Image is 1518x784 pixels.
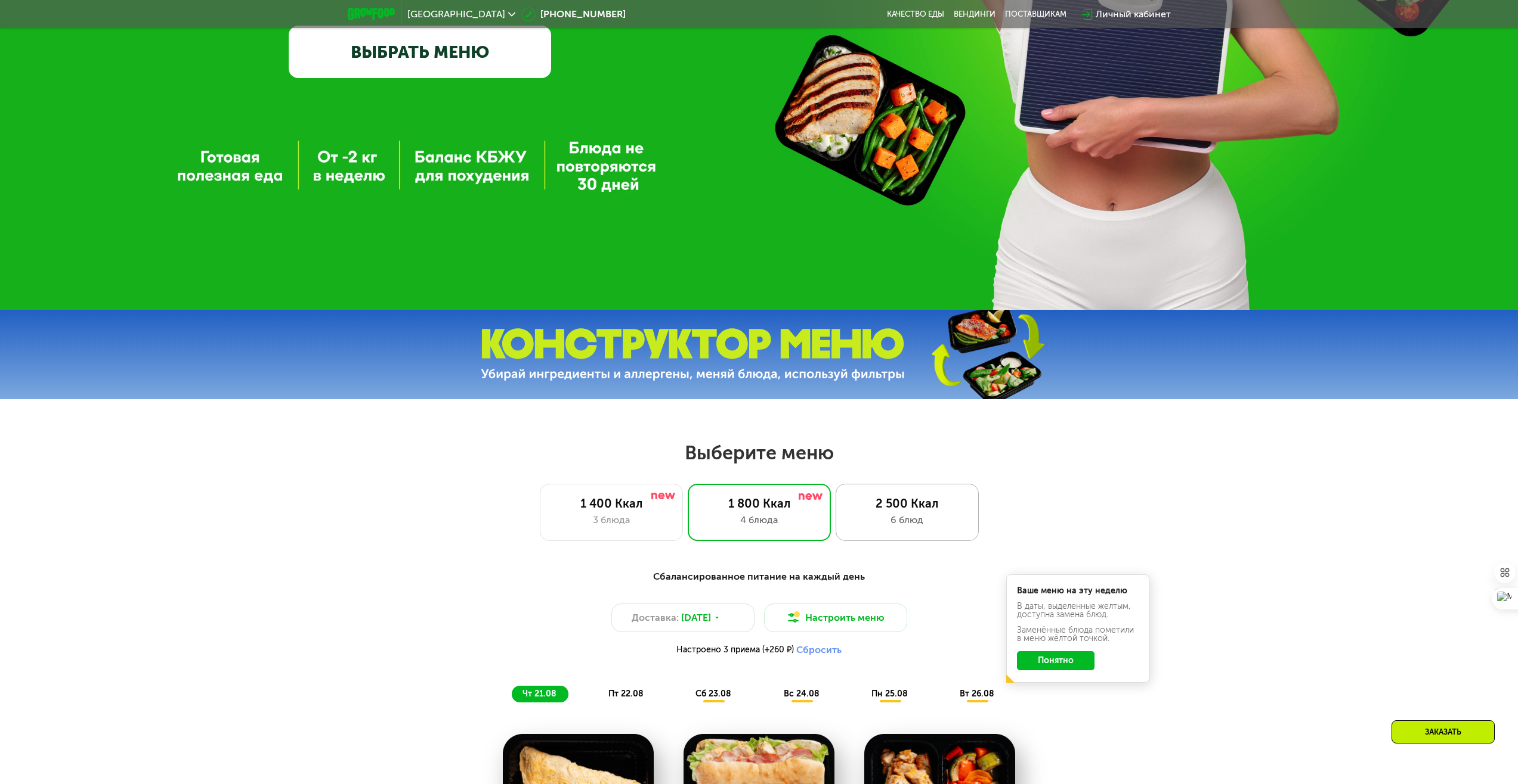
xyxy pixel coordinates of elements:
[632,611,679,625] span: Доставка:
[848,496,966,511] div: 2 500 Ккал
[960,689,994,699] span: вт 26.08
[1017,626,1139,643] div: Заменённые блюда пометили в меню жёлтой точкой.
[1017,651,1095,670] button: Понятно
[871,689,908,699] span: пн 25.08
[887,10,944,19] a: Качество еды
[848,513,966,527] div: 6 блюд
[521,7,626,21] a: [PHONE_NUMBER]
[1017,602,1139,619] div: В даты, выделенные желтым, доступна замена блюд.
[289,26,551,78] a: ВЫБРАТЬ МЕНЮ
[1005,10,1066,19] div: поставщикам
[764,603,907,632] button: Настроить меню
[1017,587,1139,595] div: Ваше меню на эту неделю
[954,10,995,19] a: Вендинги
[552,496,670,511] div: 1 400 Ккал
[796,644,842,656] button: Сбросить
[523,689,557,699] span: чт 21.08
[1392,720,1495,743] div: Заказать
[681,611,711,625] span: [DATE]
[1096,7,1171,21] div: Личный кабинет
[552,513,670,527] div: 3 блюда
[784,689,820,699] span: вс 24.08
[38,441,1480,465] h2: Выберите меню
[700,496,818,511] div: 1 800 Ккал
[608,689,644,699] span: пт 22.08
[695,689,731,699] span: сб 23.08
[700,513,818,527] div: 4 блюда
[676,646,794,654] span: Настроено 3 приема (+260 ₽)
[407,10,505,19] span: [GEOGRAPHIC_DATA]
[406,570,1112,584] div: Сбалансированное питание на каждый день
